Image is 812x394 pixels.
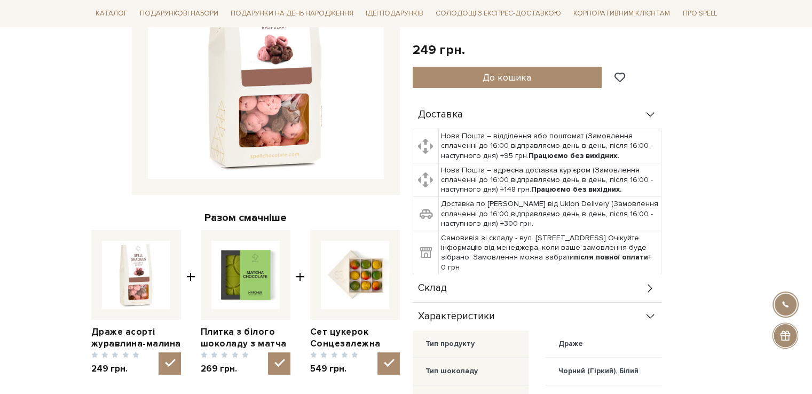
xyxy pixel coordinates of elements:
div: Тип шоколаду [425,366,478,376]
span: Доставка [418,110,463,120]
button: До кошика [413,67,602,88]
a: Солодощі з експрес-доставкою [431,4,565,22]
span: Характеристики [418,312,495,321]
b: Працюємо без вихідних. [531,185,622,194]
a: Подарункові набори [136,5,223,22]
a: Плитка з білого шоколаду з матча [201,326,290,350]
td: Нова Пошта – відділення або поштомат (Замовлення сплаченні до 16:00 відправляємо день в день, піс... [438,129,661,163]
span: 249 грн. [91,363,140,375]
span: + [186,230,195,374]
a: Про Spell [678,5,721,22]
td: Доставка по [PERSON_NAME] від Uklon Delivery (Замовлення сплаченні до 16:00 відправляємо день в д... [438,197,661,231]
img: Сет цукерок Сонцезалежна [321,241,389,309]
a: Ідеї подарунків [361,5,428,22]
span: Склад [418,283,447,293]
div: Чорний (Гіркий), Білий [558,366,638,376]
span: 549 грн. [310,363,359,375]
td: Самовивіз зі складу - вул. [STREET_ADDRESS] Очікуйте інформацію від менеджера, коли ваше замовлен... [438,231,661,275]
div: Драже [558,339,583,349]
img: Плитка з білого шоколаду з матча [211,241,280,309]
a: Каталог [91,5,132,22]
td: Нова Пошта – адресна доставка кур'єром (Замовлення сплаченні до 16:00 відправляємо день в день, п... [438,163,661,197]
a: Подарунки на День народження [226,5,358,22]
a: Корпоративним клієнтам [569,5,674,22]
b: Працюємо без вихідних. [529,151,619,160]
img: Драже асорті журавлина-малина [102,241,170,309]
span: 269 грн. [201,363,249,375]
a: Драже асорті журавлина-малина [91,326,181,350]
div: 249 грн. [413,42,465,58]
span: До кошика [483,72,531,83]
div: Разом смачніше [91,211,400,225]
b: після повної оплати [574,253,648,262]
div: Тип продукту [425,339,475,349]
span: + [296,230,305,374]
a: Сет цукерок Сонцезалежна [310,326,400,350]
